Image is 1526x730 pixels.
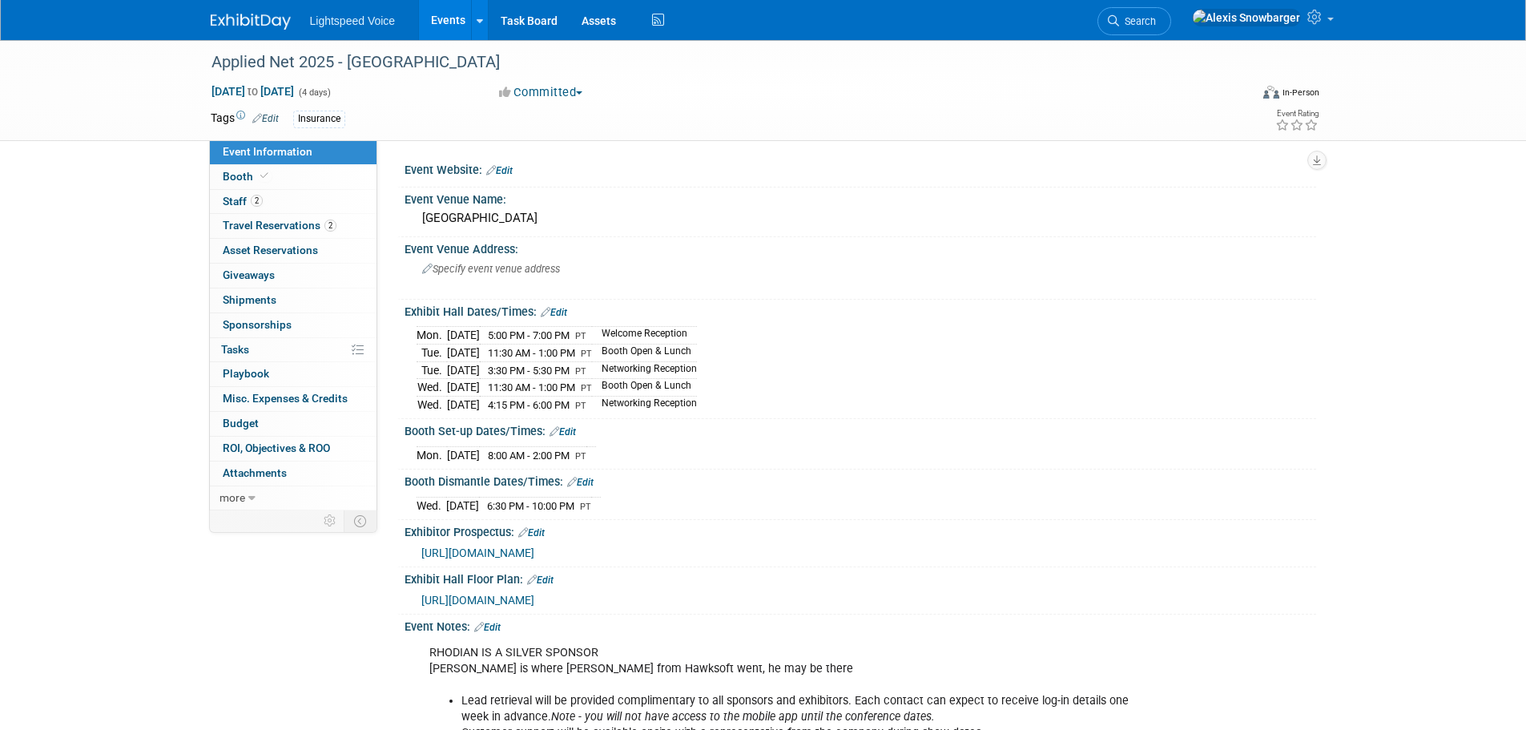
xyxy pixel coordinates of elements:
[223,417,259,430] span: Budget
[405,470,1316,490] div: Booth Dismantle Dates/Times:
[210,486,376,510] a: more
[405,237,1316,257] div: Event Venue Address:
[210,313,376,337] a: Sponsorships
[223,367,269,380] span: Playbook
[1263,86,1279,99] img: Format-Inperson.png
[550,426,576,438] a: Edit
[1282,87,1319,99] div: In-Person
[210,288,376,313] a: Shipments
[592,396,697,413] td: Networking Reception
[210,190,376,214] a: Staff2
[575,451,586,462] span: PT
[223,392,348,405] span: Misc. Expenses & Credits
[405,158,1316,179] div: Event Website:
[447,361,480,379] td: [DATE]
[405,520,1316,541] div: Exhibitor Prospectus:
[527,575,554,586] a: Edit
[592,379,697,397] td: Booth Open & Lunch
[1275,110,1319,118] div: Event Rating
[223,145,312,158] span: Event Information
[293,111,345,127] div: Insurance
[344,510,376,531] td: Toggle Event Tabs
[1192,9,1301,26] img: Alexis Snowbarger
[417,361,447,379] td: Tue.
[447,396,480,413] td: [DATE]
[518,527,545,538] a: Edit
[210,462,376,486] a: Attachments
[260,171,268,180] i: Booth reservation complete
[210,338,376,362] a: Tasks
[223,219,336,232] span: Travel Reservations
[417,345,447,362] td: Tue.
[422,263,560,275] span: Specify event venue address
[417,327,447,345] td: Mon.
[210,437,376,461] a: ROI, Objectives & ROO
[541,307,567,318] a: Edit
[223,170,272,183] span: Booth
[592,361,697,379] td: Networking Reception
[488,381,575,393] span: 11:30 AM - 1:00 PM
[417,497,446,514] td: Wed.
[575,401,586,411] span: PT
[211,110,279,128] td: Tags
[223,195,263,208] span: Staff
[488,365,570,377] span: 3:30 PM - 5:30 PM
[210,387,376,411] a: Misc. Expenses & Credits
[486,165,513,176] a: Edit
[405,567,1316,588] div: Exhibit Hall Floor Plan:
[1119,15,1156,27] span: Search
[324,220,336,232] span: 2
[567,477,594,488] a: Edit
[297,87,331,98] span: (4 days)
[488,347,575,359] span: 11:30 AM - 1:00 PM
[316,510,344,531] td: Personalize Event Tab Strip
[223,244,318,256] span: Asset Reservations
[592,345,697,362] td: Booth Open & Lunch
[461,693,1130,725] li: Lead retrieval will be provided complimentary to all sponsors and exhibitors. Each contact can ex...
[210,362,376,386] a: Playbook
[252,113,279,124] a: Edit
[421,546,534,559] a: [URL][DOMAIN_NAME]
[417,206,1304,231] div: [GEOGRAPHIC_DATA]
[417,379,447,397] td: Wed.
[211,14,291,30] img: ExhibitDay
[1097,7,1171,35] a: Search
[488,329,570,341] span: 5:00 PM - 7:00 PM
[421,594,534,607] a: [URL][DOMAIN_NAME]
[210,214,376,238] a: Travel Reservations2
[219,491,245,504] span: more
[551,710,935,724] i: Note - you will not have access to the mobile app until the conference dates.
[1155,83,1320,107] div: Event Format
[223,318,292,331] span: Sponsorships
[580,502,591,512] span: PT
[210,165,376,189] a: Booth
[310,14,396,27] span: Lightspeed Voice
[581,383,592,393] span: PT
[405,300,1316,321] div: Exhibit Hall Dates/Times:
[447,446,480,463] td: [DATE]
[405,188,1316,208] div: Event Venue Name:
[210,412,376,436] a: Budget
[488,399,570,411] span: 4:15 PM - 6:00 PM
[417,396,447,413] td: Wed.
[251,195,263,207] span: 2
[417,446,447,463] td: Mon.
[493,84,589,101] button: Committed
[447,345,480,362] td: [DATE]
[210,140,376,164] a: Event Information
[446,497,479,514] td: [DATE]
[447,327,480,345] td: [DATE]
[405,615,1316,635] div: Event Notes:
[405,419,1316,440] div: Booth Set-up Dates/Times:
[221,343,249,356] span: Tasks
[581,349,592,359] span: PT
[447,379,480,397] td: [DATE]
[223,442,330,454] span: ROI, Objectives & ROO
[211,84,295,99] span: [DATE] [DATE]
[474,622,501,633] a: Edit
[575,366,586,377] span: PT
[592,327,697,345] td: Welcome Reception
[245,85,260,98] span: to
